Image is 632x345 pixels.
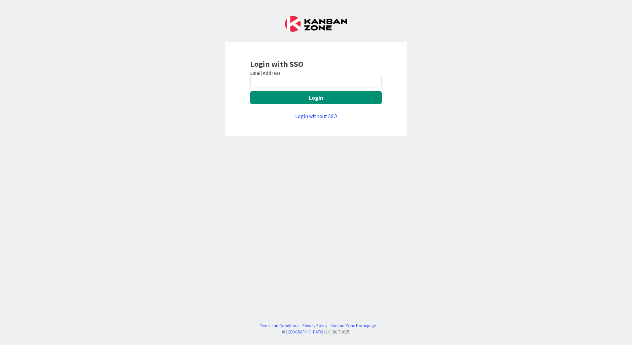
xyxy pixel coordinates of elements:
div: © LLC 2017- 2025 . [257,329,376,335]
a: [GEOGRAPHIC_DATA] [286,329,323,334]
img: Kanban Zone [285,16,347,32]
label: Email Address [250,70,281,76]
a: Kanban Zone Homepage [331,323,376,329]
a: Privacy Policy [302,323,327,329]
b: Login with SSO [250,59,303,69]
button: Login [250,91,382,104]
a: Login without SSO [295,113,337,119]
a: Terms and Conditions [260,323,299,329]
keeper-lock: Open Keeper Popup [371,78,378,86]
